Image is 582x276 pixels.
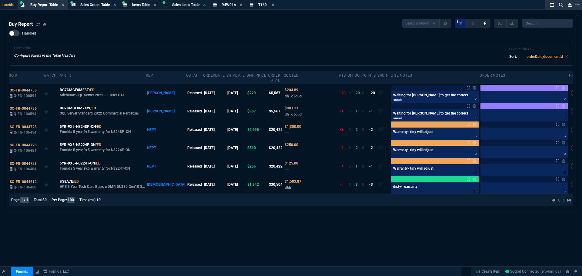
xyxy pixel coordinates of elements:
td: SQL Server Standard 2022 Commercial Perpetual [59,102,146,120]
div: oStat [186,73,198,78]
div: Part # [59,73,72,78]
span: Q-FN-106594 [14,112,36,116]
a: /ED [90,105,96,111]
div: SO [355,73,360,78]
td: [PERSON_NAME] [146,102,186,120]
p: Microsoft SQL Server 2022 - 1 User CAL [60,93,125,98]
div: Add to Watchlist [44,125,58,134]
span: SO-FR-0044736 [10,106,37,111]
td: $229 [246,84,268,102]
td: NEPT [146,139,186,157]
td: -2 [368,139,377,157]
nx-icon: Close Tab [272,3,274,8]
td: [DEMOGRAPHIC_DATA] [146,175,186,194]
span: Q-FN-106454 [14,130,36,135]
span: T160 [258,3,267,7]
span: 0 [362,109,364,113]
span: Quoted Cost [285,88,298,92]
td: $255 [246,157,268,175]
a: msbcCompanyName [42,269,71,274]
span: -- [285,148,289,153]
span: SO-FR-0044728 [10,143,37,147]
td: -2 [368,121,377,139]
div: -3 [340,181,343,187]
span: Q-FN-106594 [14,94,36,98]
div: OH [347,73,353,78]
span: 0 [349,182,351,187]
span: Items Table [132,3,150,7]
span: Time (ms): [79,198,96,202]
div: Add to Watchlist [44,162,58,171]
td: 2 [355,121,361,139]
span: R4W01A [222,3,236,7]
span: 0 [349,146,351,150]
span: Q-FN-106454 [14,167,36,171]
span: 100 [67,197,75,203]
nx-icon: Close Workbench [566,1,574,8]
span: HS8A7E [60,179,73,184]
span: Buy Report Table [30,3,58,7]
td: $20,422 [268,157,283,175]
span: Q-FN-106454 [14,148,36,153]
td: [DATE] [203,157,226,175]
nx-icon: Search [557,1,566,8]
div: SO # [9,73,17,78]
td: Released [186,121,203,139]
p: Sort: [509,54,517,59]
p: Fornida 5 year 9x5 warranty for N3224T-ON [60,166,130,171]
td: -1 [368,102,377,120]
span: Total: [34,198,42,202]
span: 0 [349,164,351,168]
span: Handled [22,31,36,36]
a: SFijfh76s6Nbvhp7AADZ [505,269,561,274]
span: Quoted Cost [285,179,301,184]
td: $20,422 [268,121,283,139]
div: shipDate [226,73,245,78]
td: $5,567 [268,84,283,102]
span: 5YR-9X5-N3248P-ON [60,124,96,129]
span: Socket Connected (erp-fornida) [505,269,561,274]
span: Per Page: [52,198,67,202]
td: NEPT [146,157,186,175]
td: $30,504 [268,175,283,194]
td: 1 [355,157,361,175]
span: 0 [349,109,351,113]
span: DG7GMGF0MF3T [60,87,89,93]
span: Quoted Cost [285,106,298,110]
td: $20,422 [268,139,283,157]
span: Q-FN-106450 [14,185,36,189]
span: 0 [362,91,364,95]
nx-icon: Close Tab [154,3,156,8]
h6: Filter Table [14,46,75,50]
a: Create Item [474,267,503,276]
td: [DATE] [226,121,246,139]
td: HPE 3 Year Tech Care Basic wDMR DL380 Gen10 Service [59,175,146,194]
td: [DATE] [203,102,226,120]
div: Add to Watchlist [44,107,58,115]
td: $510 [246,139,268,157]
div: OrderDate [203,73,225,78]
nx-icon: Close Tab [240,3,242,8]
span: SO-FR-0044728 [10,161,37,166]
td: Fornida 5 year 9x5 warranty for N3248P-ON [59,121,146,139]
td: Released [186,175,203,194]
td: [DATE] [226,102,246,120]
span: dh cloud [285,112,302,116]
div: -20 [340,90,346,96]
td: 3 [355,175,361,194]
a: /ED [73,179,79,184]
nx-icon: Close Tab [203,3,206,8]
p: SQL Server Standard 2022 Commercial Perpetual [60,111,139,116]
span: Quoted Cost [285,125,301,129]
div: Order Notes [480,73,505,78]
div: NTB [368,73,376,78]
td: $1,842 [246,175,268,194]
span: 5YR-9X5-N3224F-ON [60,142,95,148]
td: $5,567 [268,102,283,120]
td: [DATE] [226,139,246,157]
span: 1 [457,19,459,24]
p: HPE 3 Year Tech Care Basic wDMR DL380 Gen10 Service [60,184,145,189]
td: Microsoft SQL Server 2022 - 1 User CAL [59,84,146,102]
p: Configure Filters in the Table Headers [14,53,75,58]
span: -- [285,130,289,135]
